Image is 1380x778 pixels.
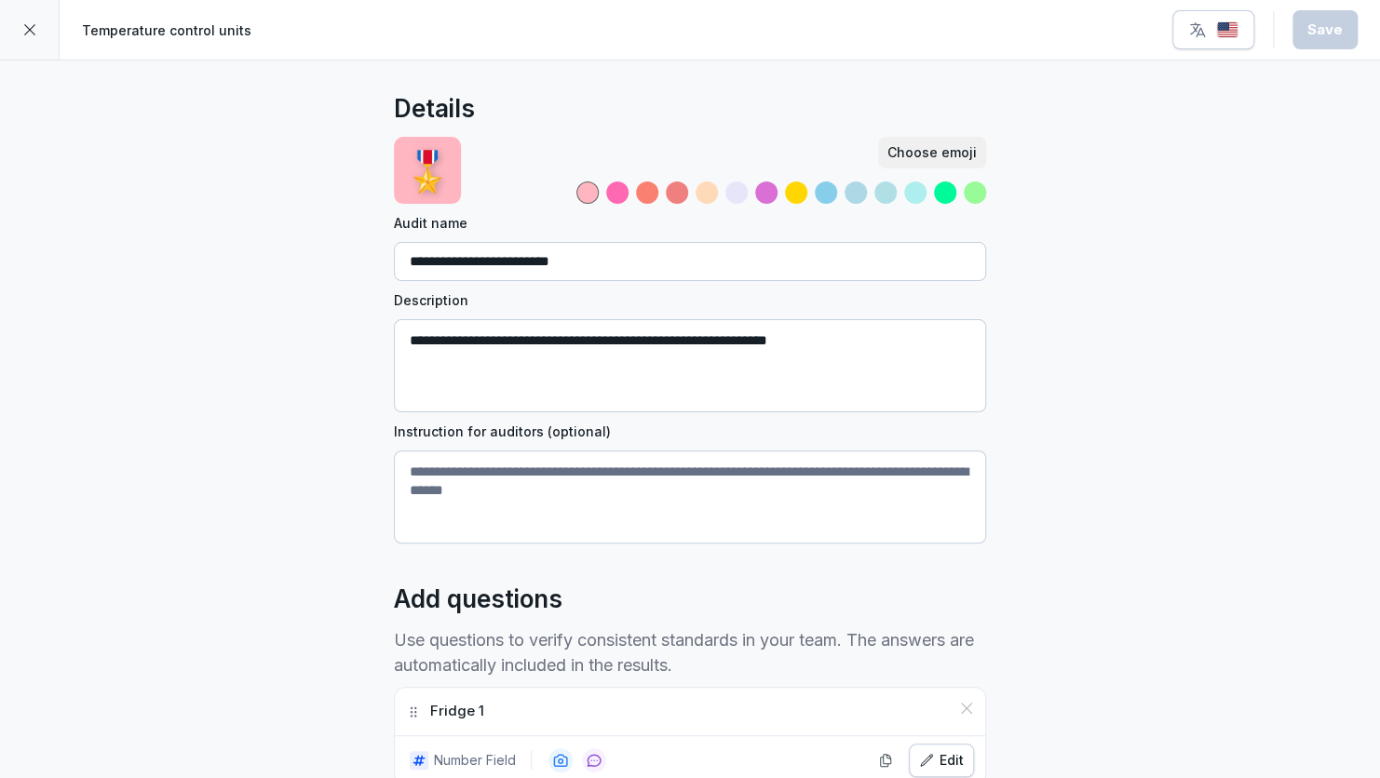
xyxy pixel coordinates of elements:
[878,137,986,168] button: Choose emoji
[1216,21,1238,39] img: us.svg
[430,701,484,722] p: Fridge 1
[394,581,562,618] h2: Add questions
[82,20,251,40] p: Temperature control units
[1292,10,1358,49] button: Save
[394,627,986,677] p: Use questions to verify consistent standards in your team. The answers are automatically included...
[394,213,986,233] label: Audit name
[887,142,977,163] div: Choose emoji
[403,141,452,200] p: 🎖️
[434,750,516,770] p: Number Field
[394,422,986,441] label: Instruction for auditors (optional)
[919,750,964,771] div: Edit
[394,290,986,310] label: Description
[394,90,475,127] h2: Details
[1307,20,1343,40] div: Save
[909,744,974,777] button: Edit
